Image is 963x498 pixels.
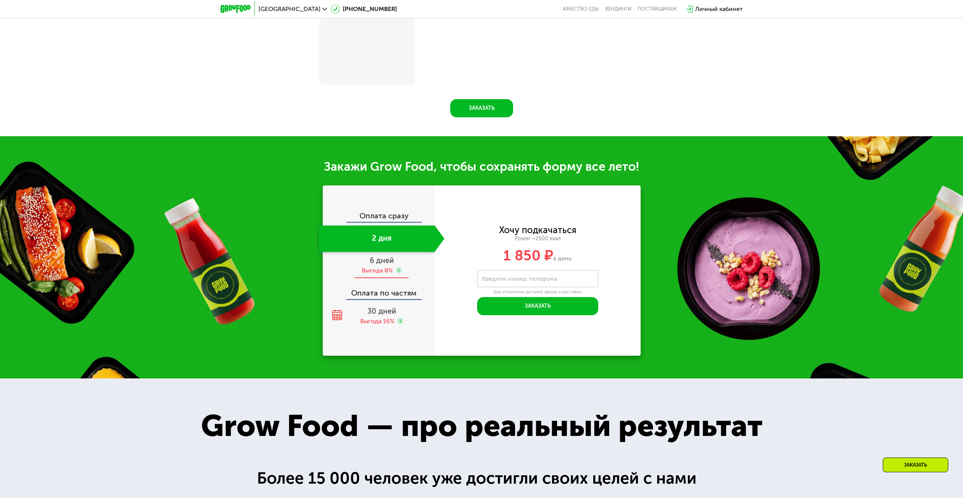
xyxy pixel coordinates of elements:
label: Введите номер телефона [482,277,557,281]
div: Личный кабинет [695,5,743,14]
button: Заказать [450,99,513,117]
span: 30 дней [367,307,396,316]
div: Оплата сразу [324,212,435,222]
span: 6 дней [370,256,394,265]
div: Grow Food — про реальный результат [178,403,785,449]
div: Для уточнения деталей заказа и доставки [477,289,598,295]
span: 1 850 ₽ [503,247,553,264]
div: Выгода 8% [362,266,393,275]
div: Оплата по частям [324,282,435,299]
div: Заказать [883,458,948,472]
div: Power ~2500 ккал [435,235,641,242]
div: Более 15 000 человек уже достигли своих целей с нами [257,466,706,491]
div: поставщикам [638,6,677,12]
div: Выгода 16% [360,317,394,325]
a: [PHONE_NUMBER] [331,5,397,14]
div: Хочу подкачаться [499,226,576,234]
a: Вендинги [605,6,632,12]
a: Качество еды [563,6,599,12]
span: в день [553,255,572,262]
button: Заказать [477,297,598,315]
span: [GEOGRAPHIC_DATA] [258,6,320,12]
